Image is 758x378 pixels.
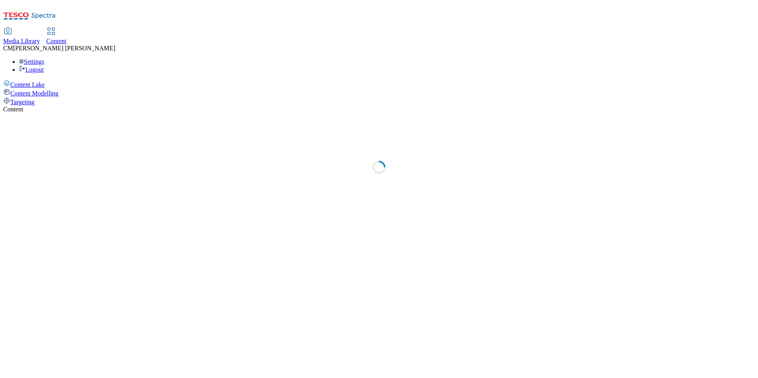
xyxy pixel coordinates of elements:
span: Content [46,38,67,44]
a: Media Library [3,28,40,45]
a: Content Modelling [3,88,755,97]
a: Logout [19,66,44,73]
span: CM [3,45,13,52]
div: Content [3,106,755,113]
span: Content Modelling [10,90,58,97]
a: Settings [19,58,44,65]
span: Targeting [10,99,34,105]
a: Content Lake [3,80,755,88]
span: Media Library [3,38,40,44]
span: [PERSON_NAME] [PERSON_NAME] [13,45,115,52]
a: Content [46,28,67,45]
span: Content Lake [10,81,45,88]
a: Targeting [3,97,755,106]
